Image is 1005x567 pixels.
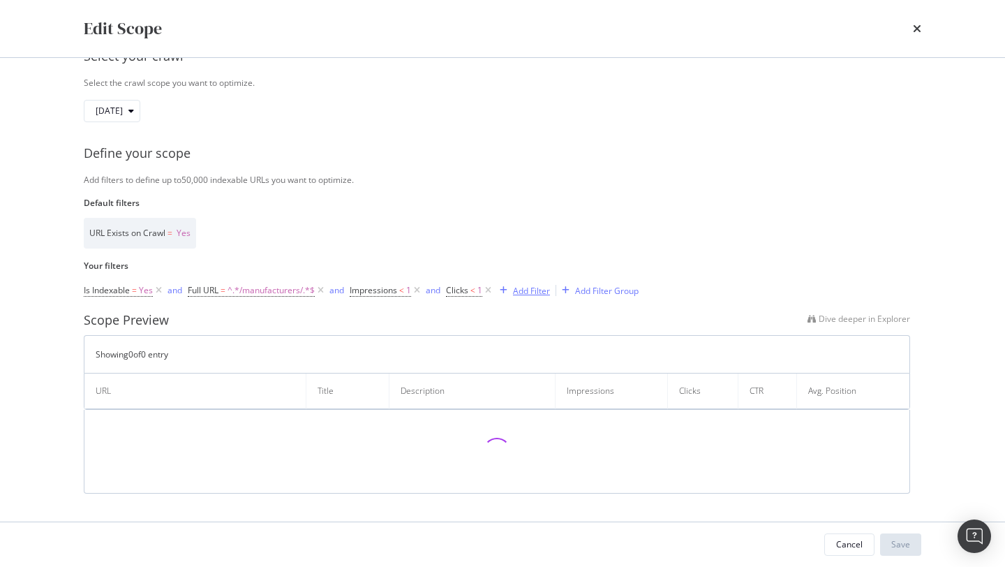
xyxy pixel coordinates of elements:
[556,282,639,299] button: Add Filter Group
[880,533,921,556] button: Save
[406,281,411,300] span: 1
[446,284,468,296] span: Clicks
[824,533,874,556] button: Cancel
[188,284,218,296] span: Full URL
[797,374,909,409] th: Avg. Position
[96,348,168,360] div: Showing 0 of 0 entry
[738,374,797,409] th: CTR
[329,284,344,296] div: and
[221,284,225,296] span: =
[426,283,440,297] button: and
[306,374,389,409] th: Title
[350,284,397,296] span: Impressions
[913,17,921,40] div: times
[84,374,306,409] th: URL
[836,538,863,550] div: Cancel
[84,284,130,296] span: Is Indexable
[668,374,739,409] th: Clicks
[556,374,667,409] th: Impressions
[167,283,182,297] button: and
[96,105,123,117] span: 2025 Aug. 10th
[329,283,344,297] button: and
[139,281,153,300] span: Yes
[84,311,169,330] div: Scope Preview
[477,281,482,300] span: 1
[470,284,475,296] span: <
[426,284,440,296] div: and
[575,285,639,297] div: Add Filter Group
[84,174,921,186] div: Add filters to define up to 50,000 indexable URLs you want to optimize.
[132,284,137,296] span: =
[84,197,910,209] label: Default filters
[513,285,550,297] div: Add Filter
[891,538,910,550] div: Save
[807,311,910,330] a: Dive deeper in Explorer
[84,100,140,122] button: [DATE]
[228,281,315,300] span: ^.*/manufacturers/.*$
[819,313,910,325] span: Dive deeper in Explorer
[389,374,556,409] th: Description
[89,227,165,239] span: URL Exists on Crawl
[84,145,921,163] div: Define your scope
[958,520,991,553] div: Open Intercom Messenger
[177,227,191,239] span: Yes
[167,227,172,239] span: =
[84,17,162,40] div: Edit Scope
[399,284,404,296] span: <
[84,260,910,272] label: Your filters
[84,77,921,89] div: Select the crawl scope you want to optimize.
[494,282,550,299] button: Add Filter
[167,284,182,296] div: and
